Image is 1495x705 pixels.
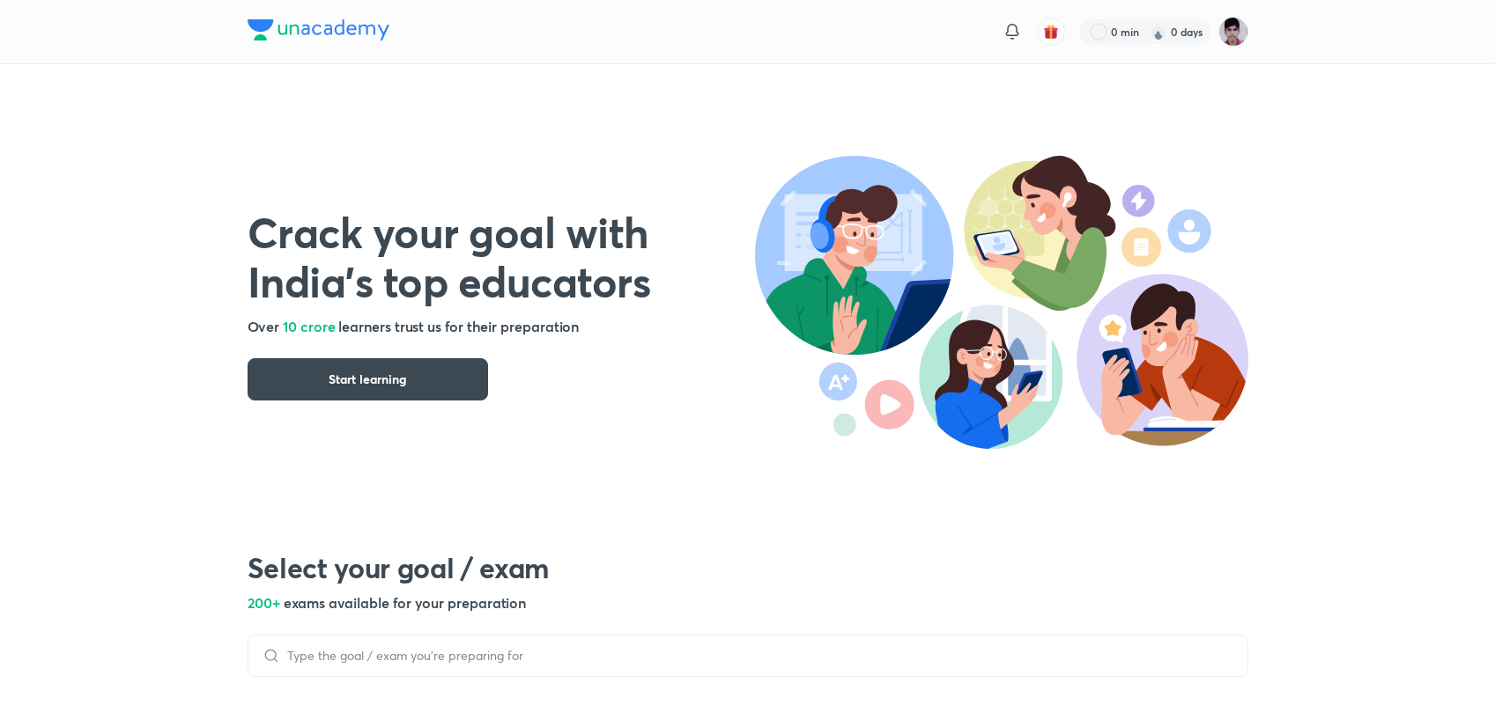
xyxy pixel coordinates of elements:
button: avatar [1037,18,1065,46]
img: header [755,156,1248,449]
h2: Select your goal / exam [248,550,1248,585]
img: avatar [1043,24,1059,40]
h1: Crack your goal with India’s top educators [248,207,755,305]
a: Company Logo [248,19,389,45]
button: Start learning [248,358,488,400]
span: 10 crore [283,317,335,335]
input: Type the goal / exam you’re preparing for [280,649,1233,663]
img: Company Logo [248,19,389,40]
span: exams available for your preparation [284,593,526,612]
h5: 200+ [248,592,1248,613]
span: Start learning [329,371,406,388]
h5: Over learners trust us for their preparation [248,316,755,337]
img: streak [1150,23,1167,40]
img: Alok Mishra [1218,17,1248,47]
